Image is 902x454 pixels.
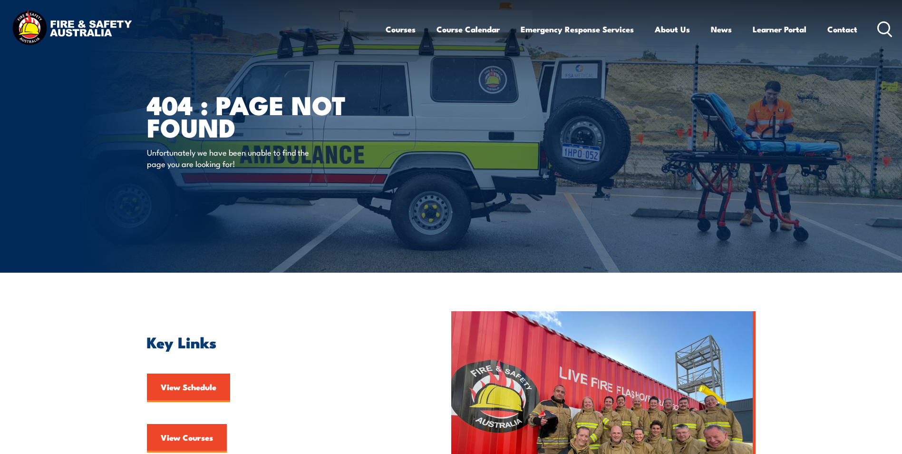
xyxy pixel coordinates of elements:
[827,17,857,42] a: Contact
[147,93,382,138] h1: 404 : Page Not Found
[147,335,407,348] h2: Key Links
[147,374,230,402] a: View Schedule
[386,17,416,42] a: Courses
[147,424,227,453] a: View Courses
[147,147,320,169] p: Unfortunately we have been unable to find the page you are looking for!
[436,17,500,42] a: Course Calendar
[655,17,690,42] a: About Us
[711,17,732,42] a: News
[753,17,806,42] a: Learner Portal
[521,17,634,42] a: Emergency Response Services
